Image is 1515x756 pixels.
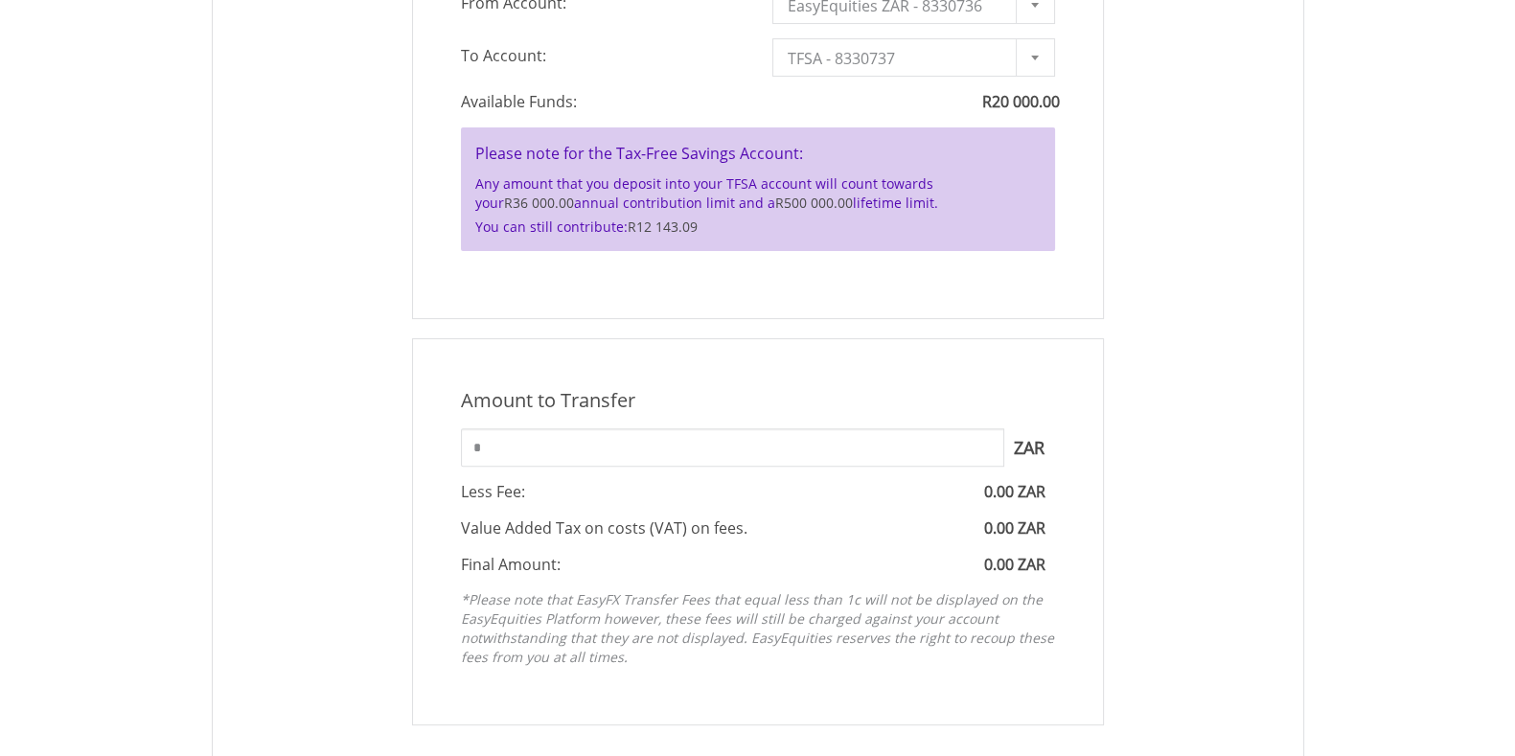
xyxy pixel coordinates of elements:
[447,38,758,73] span: To Account:
[461,554,561,575] span: Final Amount:
[447,387,1069,415] div: Amount to Transfer
[475,174,1041,213] p: Any amount that you deposit into your TFSA account will count towards your annual contribution li...
[504,194,574,212] span: R36 000.00
[628,218,698,236] span: R12 143.09
[461,590,1054,666] em: *Please note that EasyFX Transfer Fees that equal less than 1c will not be displayed on the EasyE...
[475,142,1041,165] h4: Please note for the Tax-Free Savings Account:
[788,39,1011,78] span: TFSA - 8330737
[475,218,1041,237] p: You can still contribute:
[461,481,525,502] span: Less Fee:
[775,194,853,212] span: R500 000.00
[447,91,758,113] span: Available Funds:
[982,91,1060,112] span: R20 000.00
[1004,428,1055,467] span: ZAR
[984,554,1045,575] span: 0.00 ZAR
[984,481,1045,502] span: 0.00 ZAR
[461,517,747,538] span: Value Added Tax on costs (VAT) on fees.
[984,517,1045,538] span: 0.00 ZAR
